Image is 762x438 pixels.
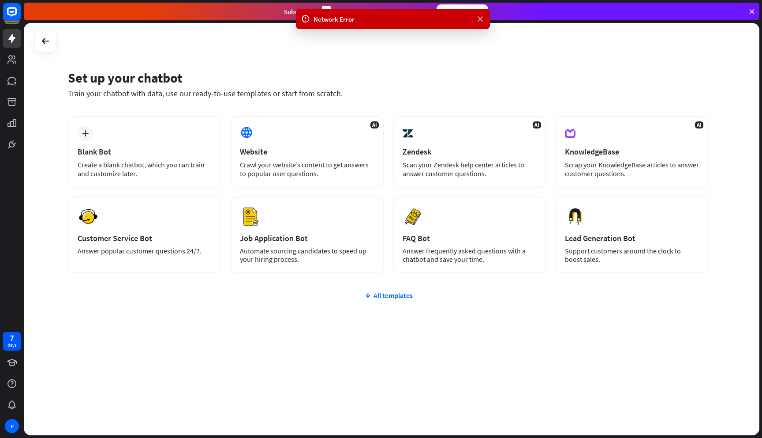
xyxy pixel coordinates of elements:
div: All templates [68,291,709,300]
div: Answer popular customer questions 24/7. [78,247,212,255]
div: Blank Bot [78,147,212,157]
div: Zendesk [403,147,537,157]
div: FAQ Bot [403,233,537,243]
div: Website [240,147,374,157]
div: Lead Generation Bot [565,233,699,243]
div: Subscribe now [437,4,488,19]
div: Train your chatbot with data, use our ready-to-use templates or start from scratch. [68,88,709,98]
div: days [7,342,16,348]
div: Customer Service Bot [78,233,212,243]
div: Subscribe in days to get your first month for $1 [284,6,430,18]
div: 3 [322,6,331,18]
button: Open LiveChat chat widget [7,4,34,30]
div: Network Error [314,15,472,24]
div: Automate sourcing candidates to speed up your hiring process. [240,247,374,264]
div: Scan your Zendesk help center articles to answer customer questions. [403,160,537,178]
div: 7 [10,334,14,342]
div: Crawl your website’s content to get answers to popular user questions. [240,160,374,178]
div: Support customers around the clock to boost sales. [565,247,699,264]
div: Answer frequently asked questions with a chatbot and save your time. [403,247,537,264]
div: Scrap your KnowledgeBase articles to answer customer questions. [565,160,699,178]
div: P [5,419,19,433]
div: Set up your chatbot [68,69,709,86]
div: Create a blank chatbot, which you can train and customize later. [78,160,212,178]
div: KnowledgeBase [565,147,699,157]
a: 7 days [3,332,21,351]
span: AI [695,121,703,128]
span: AI [533,121,541,128]
span: AI [370,121,379,128]
div: Job Application Bot [240,233,374,243]
i: plus [82,130,89,136]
